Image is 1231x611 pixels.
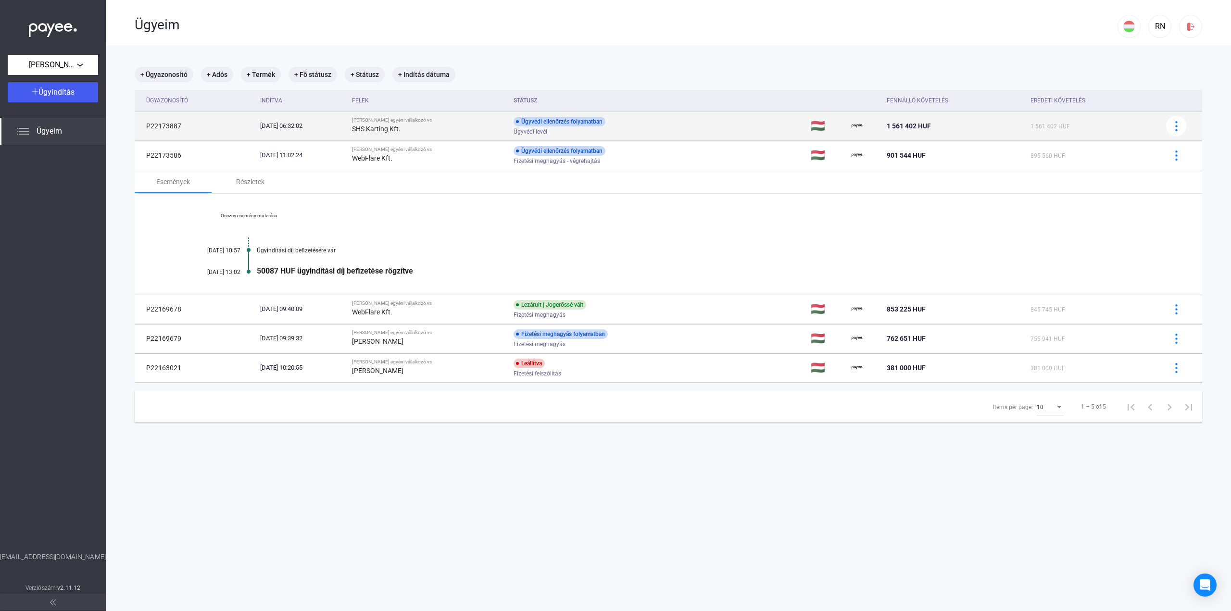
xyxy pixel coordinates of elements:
[1030,123,1070,130] span: 1 561 402 HUF
[514,155,600,167] span: Fizetési meghagyás - végrehajtás
[260,363,345,373] div: [DATE] 10:20:55
[1152,21,1168,32] div: RN
[807,295,848,324] td: 🇭🇺
[135,141,256,170] td: P22173586
[1179,15,1202,38] button: logout-red
[352,154,392,162] strong: WebFlare Kft.
[17,125,29,137] img: list.svg
[807,353,848,382] td: 🇭🇺
[1030,95,1154,106] div: Eredeti követelés
[852,120,863,132] img: payee-logo
[514,368,561,379] span: Fizetési felszólítás
[29,18,77,37] img: white-payee-white-dot.svg
[289,67,337,82] mat-chip: + Fő státusz
[1030,95,1085,106] div: Eredeti követelés
[1166,116,1186,136] button: more-blue
[514,338,565,350] span: Fizetési meghagyás
[1037,401,1064,412] mat-select: Items per page:
[156,176,190,187] div: Események
[352,117,506,123] div: [PERSON_NAME] egyéni vállalkozó vs
[1037,404,1043,411] span: 10
[887,335,926,342] span: 762 651 HUF
[260,150,345,160] div: [DATE] 11:02:24
[352,95,506,106] div: Felek
[146,95,188,106] div: Ügyazonosító
[135,112,256,140] td: P22173887
[1160,397,1179,416] button: Next page
[146,95,252,106] div: Ügyazonosító
[260,121,345,131] div: [DATE] 06:32:02
[514,300,586,310] div: Lezárult | Jogerőssé vált
[135,353,256,382] td: P22163021
[1171,150,1181,161] img: more-blue
[32,88,38,95] img: plus-white.svg
[807,112,848,140] td: 🇭🇺
[241,67,281,82] mat-chip: + Termék
[1166,328,1186,349] button: more-blue
[887,364,926,372] span: 381 000 HUF
[37,125,62,137] span: Ügyeim
[1030,152,1065,159] span: 895 560 HUF
[352,337,403,345] strong: [PERSON_NAME]
[352,300,506,306] div: [PERSON_NAME] egyéni vállalkozó vs
[514,126,547,137] span: Ügyvédi levél
[352,359,506,365] div: [PERSON_NAME] egyéni vállalkozó vs
[510,90,807,112] th: Státusz
[1186,22,1196,32] img: logout-red
[1030,336,1065,342] span: 755 941 HUF
[257,247,1154,254] div: Ügyindítási díj befizetésére vár
[183,247,240,254] div: [DATE] 10:57
[392,67,455,82] mat-chip: + Indítás dátuma
[352,308,392,316] strong: WebFlare Kft.
[1081,401,1106,412] div: 1 – 5 of 5
[852,303,863,315] img: payee-logo
[852,150,863,161] img: payee-logo
[257,266,1154,275] div: 50087 HUF ügyindítási díj befizetése rögzítve
[887,95,948,106] div: Fennálló követelés
[807,141,848,170] td: 🇭🇺
[260,95,282,106] div: Indítva
[201,67,233,82] mat-chip: + Adós
[514,359,545,368] div: Leállítva
[8,55,98,75] button: [PERSON_NAME] egyéni vállalkozó
[1166,299,1186,319] button: more-blue
[1166,145,1186,165] button: more-blue
[183,269,240,275] div: [DATE] 13:02
[135,17,1118,33] div: Ügyeim
[1171,121,1181,131] img: more-blue
[887,151,926,159] span: 901 544 HUF
[1030,365,1065,372] span: 381 000 HUF
[1171,334,1181,344] img: more-blue
[514,329,608,339] div: Fizetési meghagyás folyamatban
[183,213,314,219] a: Összes esemény mutatása
[38,87,75,97] span: Ügyindítás
[1166,358,1186,378] button: more-blue
[352,147,506,152] div: [PERSON_NAME] egyéni vállalkozó vs
[1121,397,1141,416] button: First page
[887,122,931,130] span: 1 561 402 HUF
[1193,574,1217,597] div: Open Intercom Messenger
[8,82,98,102] button: Ügyindítás
[514,117,605,126] div: Ügyvédi ellenőrzés folyamatban
[345,67,385,82] mat-chip: + Státusz
[1179,397,1198,416] button: Last page
[352,367,403,374] strong: [PERSON_NAME]
[852,362,863,374] img: payee-logo
[1171,304,1181,314] img: more-blue
[29,59,77,71] span: [PERSON_NAME] egyéni vállalkozó
[135,324,256,353] td: P22169679
[887,305,926,313] span: 853 225 HUF
[1148,15,1171,38] button: RN
[1123,21,1135,32] img: HU
[514,309,565,321] span: Fizetési meghagyás
[514,146,605,156] div: Ügyvédi ellenőrzés folyamatban
[1118,15,1141,38] button: HU
[57,585,80,591] strong: v2.11.12
[807,324,848,353] td: 🇭🇺
[352,95,369,106] div: Felek
[352,125,401,133] strong: SHS Karting Kft.
[135,67,193,82] mat-chip: + Ügyazonosító
[50,599,56,605] img: arrow-double-left-grey.svg
[1030,306,1065,313] span: 845 745 HUF
[993,401,1033,413] div: Items per page:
